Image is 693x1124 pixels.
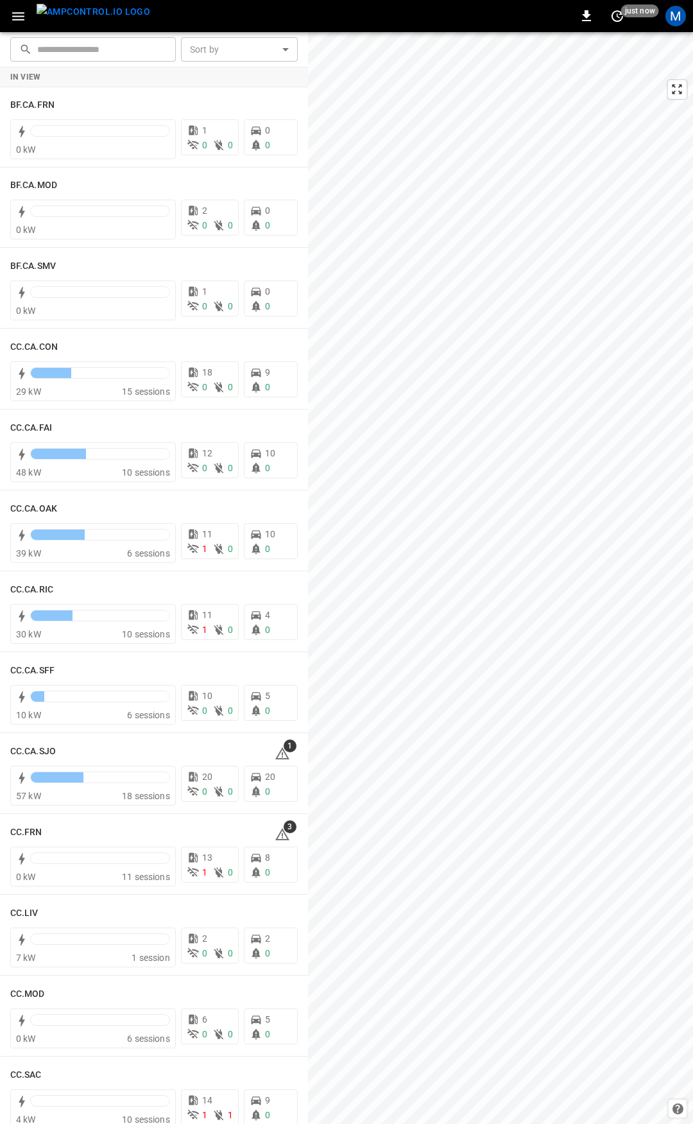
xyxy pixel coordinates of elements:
span: 0 [265,220,270,230]
span: 6 sessions [127,710,170,720]
span: 0 [202,382,207,392]
span: 10 [265,448,275,458]
span: 0 [228,220,233,230]
span: 20 [202,772,212,782]
span: 0 [228,1029,233,1039]
span: 1 [202,125,207,135]
span: 0 [265,544,270,554]
h6: CC.CA.OAK [10,502,57,516]
span: 10 sessions [122,629,170,639]
span: 10 kW [16,710,41,720]
span: 2 [265,933,270,944]
span: 8 [265,852,270,863]
span: 0 kW [16,144,36,155]
h6: BF.CA.FRN [10,98,55,112]
span: 0 [265,125,270,135]
span: 0 [265,382,270,392]
span: 1 [284,739,296,752]
span: 0 [265,1029,270,1039]
span: 11 sessions [122,872,170,882]
span: 0 [265,625,270,635]
span: 18 [202,367,212,377]
span: 0 kW [16,225,36,235]
span: 5 [265,1014,270,1025]
span: 14 [202,1095,212,1105]
span: 0 [228,867,233,878]
span: 10 [202,691,212,701]
canvas: Map [308,32,693,1124]
span: 0 [228,625,233,635]
h6: CC.SAC [10,1068,42,1082]
span: 1 [202,286,207,297]
span: 0 [228,140,233,150]
span: 0 [202,220,207,230]
span: 2 [202,933,207,944]
span: 18 sessions [122,791,170,801]
span: 0 [265,705,270,716]
span: 3 [284,820,296,833]
span: 0 [265,786,270,797]
span: 0 [265,463,270,473]
span: 11 [202,529,212,539]
span: just now [621,4,659,17]
span: 13 [202,852,212,863]
span: 1 [202,625,207,635]
span: 0 [202,301,207,311]
span: 6 sessions [127,1033,170,1044]
span: 6 [202,1014,207,1025]
div: profile-icon [665,6,686,26]
h6: BF.CA.MOD [10,178,57,193]
span: 0 [265,948,270,958]
h6: CC.FRN [10,826,42,840]
span: 1 session [132,953,169,963]
span: 30 kW [16,629,41,639]
span: 1 [202,867,207,878]
span: 0 [265,867,270,878]
button: set refresh interval [607,6,628,26]
span: 29 kW [16,386,41,397]
h6: CC.MOD [10,987,45,1001]
h6: CC.CA.CON [10,340,58,354]
span: 0 [265,140,270,150]
span: 4 [265,610,270,620]
span: 0 [265,286,270,297]
span: 11 [202,610,212,620]
span: 0 [228,301,233,311]
span: 0 kW [16,306,36,316]
h6: CC.CA.FAI [10,421,52,435]
h6: CC.CA.RIC [10,583,53,597]
img: ampcontrol.io logo [37,4,150,20]
span: 0 [202,786,207,797]
span: 0 [228,382,233,392]
span: 5 [265,691,270,701]
span: 1 [202,544,207,554]
span: 48 kW [16,467,41,478]
span: 0 kW [16,1033,36,1044]
span: 0 [202,140,207,150]
span: 10 sessions [122,467,170,478]
h6: CC.CA.SJO [10,745,56,759]
span: 12 [202,448,212,458]
span: 9 [265,1095,270,1105]
span: 0 [228,544,233,554]
span: 39 kW [16,548,41,558]
h6: CC.CA.SFF [10,664,55,678]
h6: BF.CA.SMV [10,259,56,273]
span: 9 [265,367,270,377]
span: 0 [265,301,270,311]
span: 2 [202,205,207,216]
span: 10 [265,529,275,539]
span: 1 [228,1110,233,1120]
strong: In View [10,73,41,82]
span: 0 [228,786,233,797]
span: 6 sessions [127,548,170,558]
span: 0 [228,948,233,958]
span: 0 kW [16,872,36,882]
h6: CC.LIV [10,906,38,921]
span: 0 [202,1029,207,1039]
span: 0 [228,463,233,473]
span: 0 [228,705,233,716]
span: 7 kW [16,953,36,963]
span: 20 [265,772,275,782]
span: 0 [202,948,207,958]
